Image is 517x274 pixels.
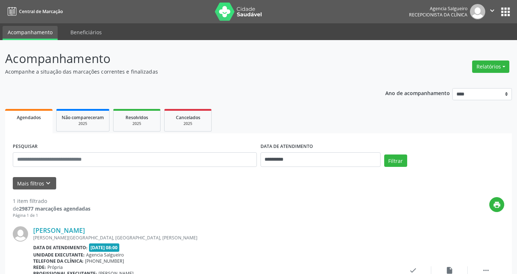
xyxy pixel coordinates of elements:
div: 2025 [170,121,206,126]
span: Resolvidos [126,114,148,121]
b: Data de atendimento: [33,244,88,251]
a: Acompanhamento [3,26,58,40]
img: img [470,4,485,19]
span: Agencia Salgueiro [86,252,124,258]
b: Rede: [33,264,46,270]
div: 2025 [62,121,104,126]
img: img [13,226,28,242]
span: Cancelados [176,114,200,121]
p: Ano de acompanhamento [385,88,450,97]
button: apps [499,5,512,18]
button: Mais filtroskeyboard_arrow_down [13,177,56,190]
button: Filtrar [384,154,407,167]
b: Telefone da clínica: [33,258,84,264]
a: Central de Marcação [5,5,63,17]
div: 2025 [119,121,155,126]
span: [PHONE_NUMBER] [85,258,124,264]
button:  [485,4,499,19]
div: [PERSON_NAME][GEOGRAPHIC_DATA], [GEOGRAPHIC_DATA], [PERSON_NAME] [33,235,395,241]
div: Página 1 de 1 [13,212,90,219]
label: PESQUISAR [13,141,38,152]
span: Não compareceram [62,114,104,121]
button: print [489,197,504,212]
span: Agendados [17,114,41,121]
i:  [488,7,496,15]
div: 1 item filtrado [13,197,90,205]
i: print [493,201,501,209]
p: Acompanhamento [5,50,360,68]
a: Beneficiários [65,26,107,39]
button: Relatórios [472,60,509,73]
i: keyboard_arrow_down [44,179,52,187]
div: de [13,205,90,212]
p: Acompanhe a situação das marcações correntes e finalizadas [5,68,360,75]
label: DATA DE ATENDIMENTO [261,141,313,152]
strong: 29877 marcações agendadas [19,205,90,212]
span: Central de Marcação [19,8,63,15]
a: [PERSON_NAME] [33,226,85,234]
span: Própria [47,264,63,270]
span: Recepcionista da clínica [409,12,467,18]
b: Unidade executante: [33,252,85,258]
span: [DATE] 08:00 [89,243,120,252]
div: Agencia Salgueiro [409,5,467,12]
